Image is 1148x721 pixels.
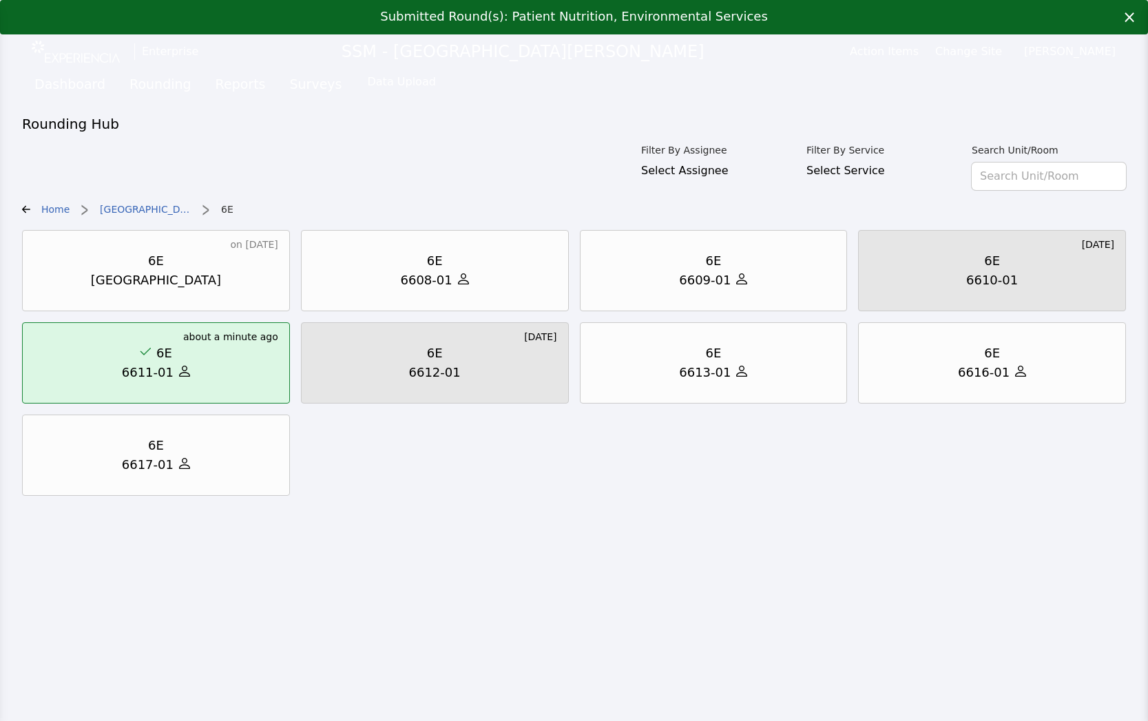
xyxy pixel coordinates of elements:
span: Select Service [806,164,885,177]
div: Submitted Round(s): Patient Nutrition, Environmental Services [12,7,1024,26]
div: Rounding Hub [22,114,1126,134]
button: Action Items [842,38,927,65]
label: Filter By Service [806,142,961,158]
p: SSM - [GEOGRAPHIC_DATA][PERSON_NAME] [204,41,842,63]
a: Home [41,202,70,216]
div: 6609-01 [679,271,731,290]
div: 6608-01 [401,271,452,290]
label: Search Unit/Room [972,142,1126,158]
div: 6E [427,251,443,271]
a: Surveys [279,69,352,103]
div: 6E [984,251,1000,271]
span: Select Assignee [641,164,729,177]
button: × [1123,6,1136,28]
div: 6611-01 [122,363,174,382]
div: [DATE] [1082,238,1114,251]
img: experiencia_logo.png [32,41,120,63]
div: 6616-01 [958,363,1010,382]
div: 6E [984,344,1000,363]
div: 6610-01 [966,271,1018,290]
button: [PERSON_NAME] [1010,38,1124,65]
a: Rounding [119,69,202,103]
div: 6E [156,344,172,363]
button: Change Site [927,38,1010,65]
div: 6E [148,251,164,271]
div: 6613-01 [679,363,731,382]
span: > [202,196,210,223]
div: 6612-01 [409,363,461,382]
div: 6617-01 [122,455,174,474]
a: St. Anthony Hospital [100,202,191,216]
span: > [81,196,89,223]
div: about a minute ago [183,330,278,344]
a: Reports [205,69,276,103]
div: [DATE] [524,330,556,344]
div: 6E [148,436,164,455]
div: [GEOGRAPHIC_DATA] [91,271,221,290]
input: Search Unit/Room [972,163,1126,190]
div: 6E [705,344,721,363]
a: Dashboard [24,69,116,103]
div: 6E [705,251,721,271]
label: Filter By Assignee [641,142,795,158]
a: 6E [221,202,233,216]
button: Data Upload [359,71,443,93]
div: Enterprise [134,43,198,60]
div: on [DATE] [231,238,278,251]
div: 6E [427,344,443,363]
